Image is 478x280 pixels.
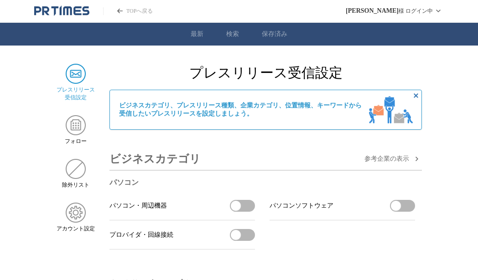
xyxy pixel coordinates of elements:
[346,7,399,15] span: [PERSON_NAME]
[57,225,95,233] span: アカウント設定
[56,203,95,233] a: アカウント設定アカウント設定
[66,64,86,84] img: プレスリリース 受信設定
[226,30,239,38] a: 検索
[109,178,415,188] h3: パソコン
[66,159,86,179] img: 除外リスト
[65,137,87,145] span: フォロー
[57,86,95,102] span: プレスリリース 受信設定
[56,64,95,102] a: プレスリリース 受信設定プレスリリース 受信設定
[34,5,89,16] a: PR TIMESのトップページはこちら
[364,155,409,163] span: 参考企業の 表示
[410,90,421,101] button: 非表示にする
[66,203,86,223] img: アカウント設定
[66,115,86,135] img: フォロー
[109,148,201,170] h3: ビジネスカテゴリ
[109,64,422,82] h2: プレスリリース受信設定
[56,115,95,145] a: フォローフォロー
[191,30,203,38] a: 最新
[62,181,89,189] span: 除外リスト
[109,231,173,239] span: プロバイダ・回線接続
[262,30,287,38] a: 保存済み
[109,202,167,210] span: パソコン・周辺機器
[270,202,333,210] span: パソコンソフトウェア
[364,153,422,164] button: 参考企業の表示
[103,7,153,15] a: PR TIMESのトップページはこちら
[119,102,362,118] span: ビジネスカテゴリ、プレスリリース種類、企業カテゴリ、位置情報、キーワードから 受信したいプレスリリースを設定しましょう。
[56,159,95,189] a: 除外リスト除外リスト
